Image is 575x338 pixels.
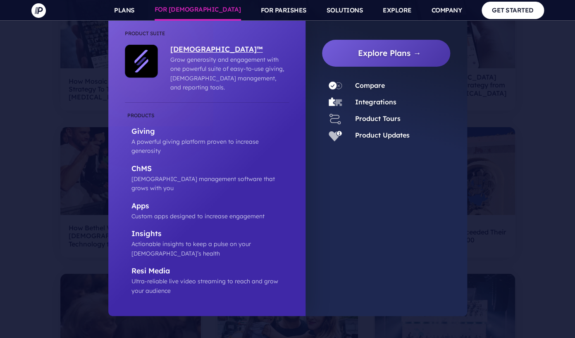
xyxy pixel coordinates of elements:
p: [DEMOGRAPHIC_DATA] management software that grows with you [131,174,289,193]
p: Insights [131,229,289,239]
p: Ultra-reliable live video streaming to reach and grow your audience [131,277,289,295]
a: Product Tours - Icon [322,112,348,126]
a: Integrations [355,98,396,106]
a: Product Updates - Icon [322,129,348,142]
a: Insights Actionable insights to keep a pulse on your [DEMOGRAPHIC_DATA]’s health [125,229,289,258]
img: Product Updates - Icon [329,129,342,142]
a: Product Updates [355,131,410,139]
a: Resi Media Ultra-reliable live video streaming to reach and grow your audience [125,266,289,295]
li: Product Suite [125,29,289,45]
img: Integrations - Icon [329,96,342,109]
p: Custom apps designed to increase engagement [131,212,289,221]
p: Grow generosity and engagement with one powerful suite of easy-to-use giving, [DEMOGRAPHIC_DATA] ... [170,55,285,92]
img: Product Tours - Icon [329,112,342,126]
a: Product Tours [355,114,401,123]
a: Compare [355,81,385,89]
img: Compare - Icon [329,79,342,92]
p: [DEMOGRAPHIC_DATA]™ [170,45,285,55]
p: Giving [131,127,289,137]
a: ChMS [DEMOGRAPHIC_DATA] management software that grows with you [125,164,289,193]
a: Explore Plans → [329,40,451,67]
p: Apps [131,201,289,212]
p: Resi Media [131,266,289,277]
a: Integrations - Icon [322,96,348,109]
a: Giving A powerful giving platform proven to increase generosity [125,111,289,156]
p: A powerful giving platform proven to increase generosity [131,137,289,156]
a: Apps Custom apps designed to increase engagement [125,201,289,221]
a: Compare - Icon [322,79,348,92]
p: ChMS [131,164,289,174]
a: [DEMOGRAPHIC_DATA]™ Grow generosity and engagement with one powerful suite of easy-to-use giving,... [158,45,285,92]
p: Actionable insights to keep a pulse on your [DEMOGRAPHIC_DATA]’s health [131,239,289,258]
a: GET STARTED [482,2,544,19]
img: ChurchStaq™ - Icon [125,45,158,78]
